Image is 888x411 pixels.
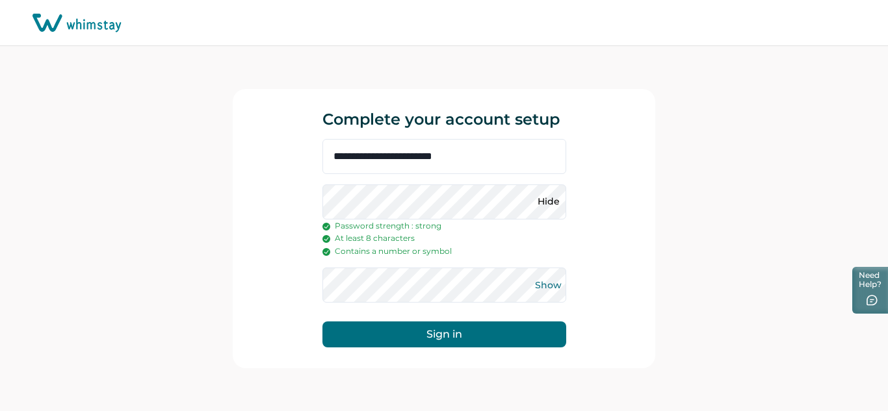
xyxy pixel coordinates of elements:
button: Show [538,275,559,295]
button: Hide [538,192,559,212]
button: Sign in [322,321,566,347]
p: Complete your account setup [322,89,566,129]
p: At least 8 characters [322,232,566,245]
p: Contains a number or symbol [322,245,566,258]
p: Password strength : strong [322,219,566,232]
